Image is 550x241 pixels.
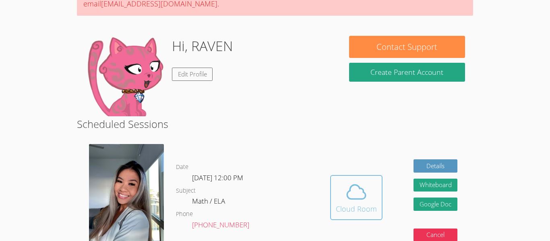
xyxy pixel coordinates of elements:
[172,68,213,81] a: Edit Profile
[349,36,465,58] button: Contact Support
[176,186,196,196] dt: Subject
[176,209,193,219] dt: Phone
[414,179,458,192] button: Whiteboard
[176,162,188,172] dt: Date
[330,175,383,220] button: Cloud Room
[77,116,473,132] h2: Scheduled Sessions
[192,196,227,209] dd: Math / ELA
[192,220,249,229] a: [PHONE_NUMBER]
[336,203,377,214] div: Cloud Room
[85,36,165,116] img: default.png
[192,173,243,182] span: [DATE] 12:00 PM
[172,36,233,56] h1: Hi, RAVEN
[414,159,458,173] a: Details
[349,63,465,82] button: Create Parent Account
[414,198,458,211] a: Google Doc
